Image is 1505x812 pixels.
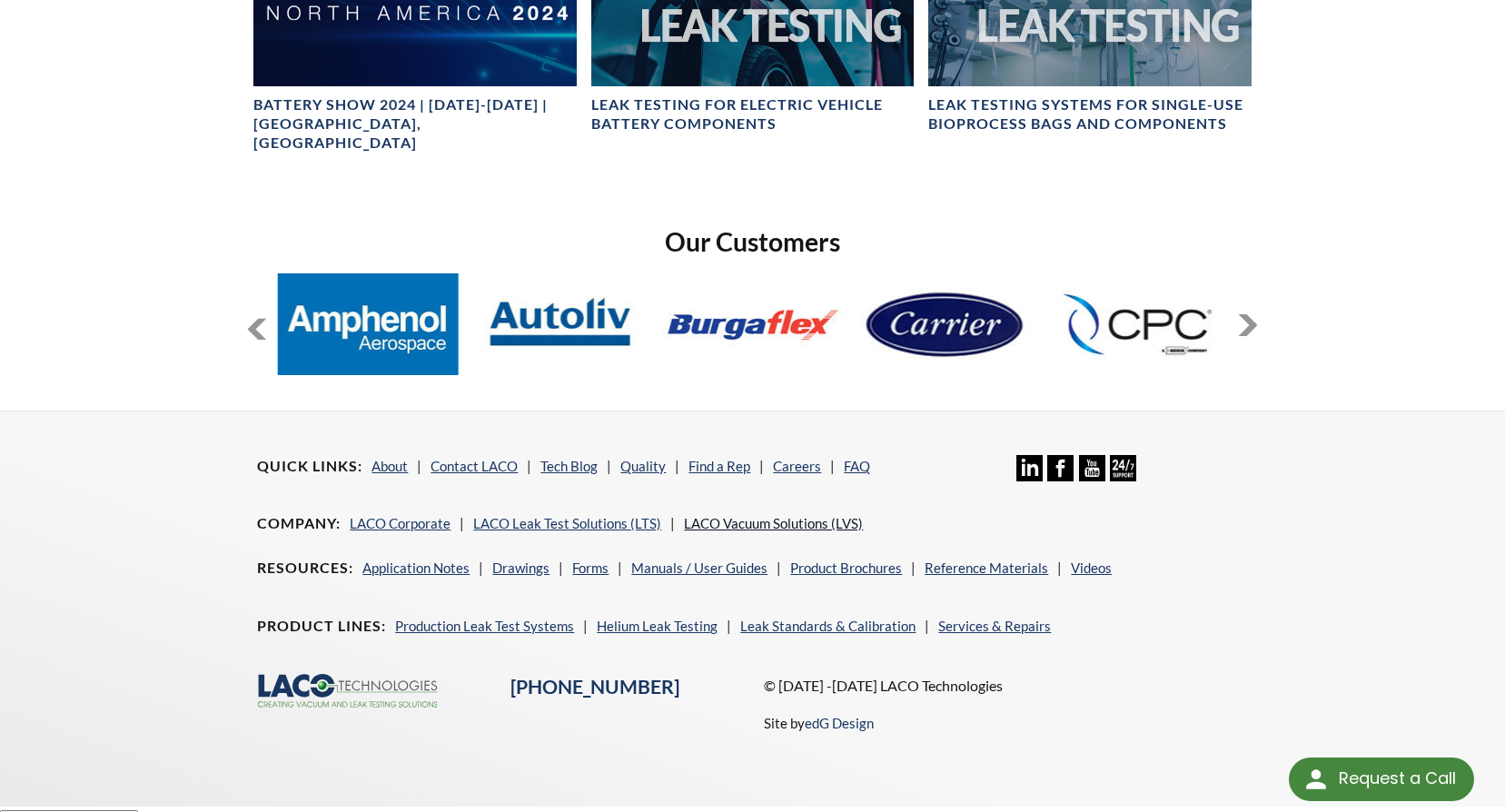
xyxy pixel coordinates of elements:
img: 24/7 Support Icon [1110,455,1136,481]
a: Drawings [492,559,550,576]
a: Services & Repairs [938,618,1051,634]
a: Production Leak Test Systems [395,618,574,634]
a: Forms [572,559,609,576]
img: Colder-Products.jpg [1046,273,1228,375]
a: FAQ [844,458,870,474]
a: LACO Corporate [350,515,451,531]
a: edG Design [805,715,874,731]
a: Manuals / User Guides [631,559,767,576]
h4: Company [257,514,341,533]
a: Helium Leak Testing [597,618,718,634]
h4: Battery Show 2024 | [DATE]-[DATE] | [GEOGRAPHIC_DATA], [GEOGRAPHIC_DATA] [253,95,576,152]
h2: Our Customers [246,225,1258,259]
p: © [DATE] -[DATE] LACO Technologies [764,674,1248,698]
a: LACO Vacuum Solutions (LVS) [684,515,863,531]
p: Site by [764,712,874,734]
a: Find a Rep [688,458,750,474]
a: Contact LACO [431,458,518,474]
a: Careers [773,458,821,474]
a: About [371,458,408,474]
img: Autoliv.jpg [470,273,651,375]
a: [PHONE_NUMBER] [510,675,679,698]
h4: Leak Testing Systems for Single-Use Bioprocess Bags and Components [928,95,1251,134]
a: Leak Standards & Calibration [740,618,916,634]
img: Amphenol.jpg [277,273,459,375]
h4: Quick Links [257,457,362,476]
a: 24/7 Support [1110,468,1136,484]
img: round button [1302,765,1331,794]
a: Tech Blog [540,458,598,474]
a: Quality [620,458,666,474]
a: Videos [1071,559,1112,576]
a: Application Notes [362,559,470,576]
h4: Leak Testing for Electric Vehicle Battery Components [591,95,914,134]
img: Carrier.jpg [854,273,1035,375]
div: Request a Call [1289,758,1474,801]
a: Reference Materials [925,559,1048,576]
div: Request a Call [1339,758,1456,799]
a: LACO Leak Test Solutions (LTS) [473,515,661,531]
a: Product Brochures [790,559,902,576]
h4: Product Lines [257,617,386,636]
h4: Resources [257,559,353,578]
img: Burgaflex.jpg [662,273,844,375]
